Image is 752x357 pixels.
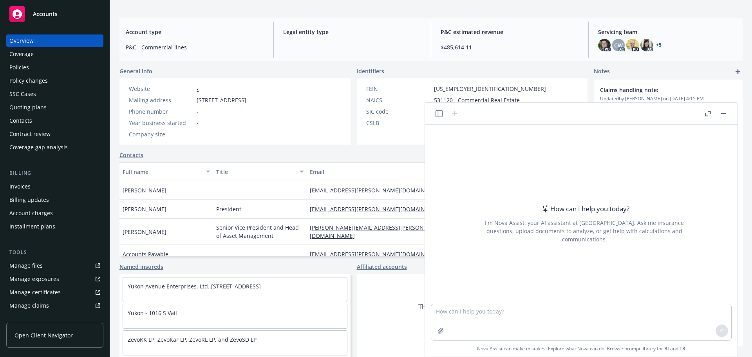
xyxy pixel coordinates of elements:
div: Tools [6,248,103,256]
div: Manage claims [9,299,49,312]
a: ZevoKK LP, ZevoKar LP, ZevoRL LP, and ZevoSD LP [128,336,257,343]
span: Accounts Payable [123,250,168,258]
div: Email [310,168,451,176]
a: Installment plans [6,220,103,233]
span: [STREET_ADDRESS] [197,96,246,104]
div: Policies [9,61,29,74]
a: Manage exposures [6,273,103,285]
a: Yukon - 1016 S Vail [128,309,177,317]
span: Updated by [PERSON_NAME] on [DATE] 4:15 PM [600,95,736,102]
div: CSLB [366,119,431,127]
span: There are no affiliated accounts yet [418,302,526,312]
div: Quoting plans [9,101,47,114]
a: Coverage gap analysis [6,141,103,154]
span: - [197,130,199,138]
a: Manage files [6,259,103,272]
a: Contacts [6,114,103,127]
div: Manage certificates [9,286,61,299]
span: Notes [594,67,610,76]
a: add [733,67,743,76]
img: photo [640,39,653,51]
span: Senior Vice President and Head of Asset Management [216,223,304,240]
a: Coverage [6,48,103,60]
div: Phone number [129,107,193,116]
div: SIC code [366,107,431,116]
div: Mailing address [129,96,193,104]
a: Affiliated accounts [357,263,407,271]
div: Overview [9,34,34,47]
div: Manage files [9,259,43,272]
div: Policy changes [9,74,48,87]
a: Accounts [6,3,103,25]
div: Company size [129,130,193,138]
button: Email [307,162,463,181]
a: Quoting plans [6,101,103,114]
a: Contract review [6,128,103,140]
a: Billing updates [6,194,103,206]
a: +5 [656,43,662,47]
div: I'm Nova Assist, your AI assistant at [GEOGRAPHIC_DATA]. Ask me insurance questions, upload docum... [474,219,694,243]
div: Coverage gap analysis [9,141,68,154]
div: Claims handling note:Updatedby [PERSON_NAME] on [DATE] 4:15 PM[PERSON_NAME] Management Company is... [594,80,743,248]
div: Coverage [9,48,34,60]
img: photo [598,39,611,51]
a: Invoices [6,180,103,193]
a: Yukon Avenue Enterprises, Ltd. [STREET_ADDRESS] [128,283,261,290]
div: Invoices [9,180,31,193]
img: photo [626,39,639,51]
span: P&C - Commercial lines [126,43,264,51]
span: Nova Assist can make mistakes. Explore what Nova can do: Browse prompt library for and [477,341,685,357]
a: [EMAIL_ADDRESS][PERSON_NAME][DOMAIN_NAME] [310,187,452,194]
a: TR [680,345,685,352]
a: Manage claims [6,299,103,312]
a: [PERSON_NAME][EMAIL_ADDRESS][PERSON_NAME][DOMAIN_NAME] [310,224,444,239]
div: FEIN [366,85,431,93]
span: Account type [126,28,264,36]
a: Policy changes [6,74,103,87]
span: President [216,205,241,213]
span: [US_EMPLOYER_IDENTIFICATION_NUMBER] [434,85,546,93]
div: Title [216,168,295,176]
div: SSC Cases [9,88,36,100]
a: [EMAIL_ADDRESS][PERSON_NAME][DOMAIN_NAME] [310,205,452,213]
div: Full name [123,168,201,176]
span: - [216,250,218,258]
span: Open Client Navigator [14,331,73,339]
div: Billing updates [9,194,49,206]
span: P&C estimated revenue [441,28,579,36]
a: BI [664,345,669,352]
a: Manage certificates [6,286,103,299]
a: Policies [6,61,103,74]
span: - [197,107,199,116]
a: Account charges [6,207,103,219]
div: NAICS [366,96,431,104]
button: Full name [119,162,213,181]
a: Manage BORs [6,313,103,325]
span: [PERSON_NAME] [123,186,166,194]
span: [PERSON_NAME] [123,205,166,213]
span: General info [119,67,152,75]
div: Contacts [9,114,32,127]
span: - [283,43,421,51]
span: Claims handling note: [600,86,716,94]
div: Contract review [9,128,51,140]
a: Named insureds [119,263,163,271]
div: How can I help you today? [539,204,629,214]
a: Overview [6,34,103,47]
span: CW [614,41,623,49]
span: - [216,186,218,194]
div: Year business started [129,119,193,127]
span: 531120 - Commercial Real Estate [434,96,520,104]
a: Contacts [119,151,143,159]
div: Manage BORs [9,313,46,325]
span: [PERSON_NAME] [123,228,166,236]
span: - [197,119,199,127]
a: [EMAIL_ADDRESS][PERSON_NAME][DOMAIN_NAME] [310,250,452,258]
div: Installment plans [9,220,55,233]
span: Accounts [33,11,58,17]
span: Identifiers [357,67,384,75]
button: Title [213,162,307,181]
div: Account charges [9,207,53,219]
span: Legal entity type [283,28,421,36]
